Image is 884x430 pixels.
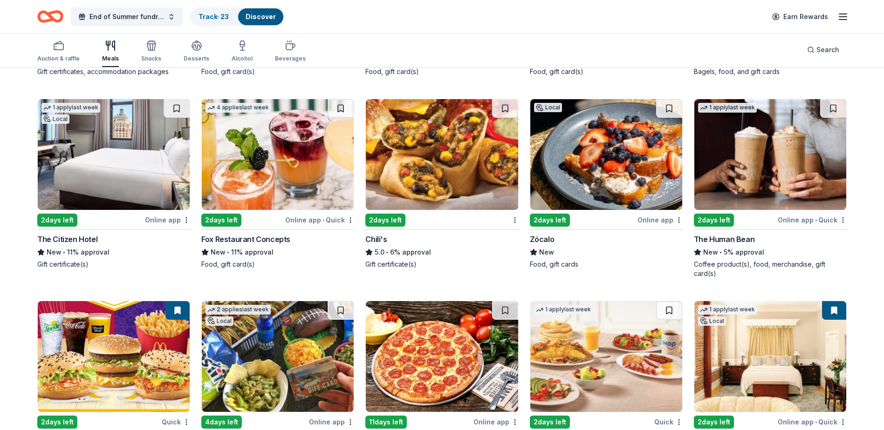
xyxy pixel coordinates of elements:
span: New [703,247,718,258]
img: Image for The Human Bean [694,99,846,210]
div: Zócalo [530,234,555,245]
div: Local [534,103,562,112]
a: Home [37,6,63,27]
div: Bagels, food, and gift cards [694,67,847,76]
div: 11 days left [365,416,407,429]
div: 11% approval [37,247,190,258]
button: Auction & raffle [37,36,80,67]
div: Desserts [184,55,209,62]
div: Quick [162,416,190,428]
span: New [211,247,226,258]
div: Local [698,316,726,326]
div: Online app [309,416,354,428]
a: Image for Zócalo Local2days leftOnline appZócaloNewFood, gift cards [530,99,683,269]
div: 2 days left [201,214,241,227]
div: Alcohol [232,55,253,62]
div: Quick [654,416,683,428]
div: Online app Quick [778,214,847,226]
a: Image for The Citizen Hotel1 applylast weekLocal2days leftOnline appThe Citizen HotelNew•11% appr... [37,99,190,269]
div: Food, gift card(s) [530,67,683,76]
div: 5% approval [694,247,847,258]
div: Online app Quick [778,416,847,428]
img: Image for Chili's [366,99,518,210]
button: Track· 23Discover [190,7,284,26]
div: Online app [473,416,519,428]
img: Image for The Citizen Hotel [38,99,190,210]
div: 2 days left [694,214,734,227]
div: 2 days left [37,416,77,429]
div: 1 apply last week [698,305,757,315]
div: Local [206,316,233,326]
img: Image for Zócalo [530,99,682,210]
span: • [815,418,817,426]
a: Image for Chili's2days leftChili's5.0•6% approvalGift certificate(s) [365,99,518,269]
div: 2 days left [530,214,570,227]
img: Image for Napa River Inn [694,301,846,412]
img: Image for Extreme Pizza [366,301,518,412]
div: 4 applies last week [206,103,271,113]
div: 6% approval [365,247,518,258]
span: New [47,247,62,258]
div: Online app [637,214,683,226]
div: Gift certificates, accommodation packages [37,67,190,76]
span: • [227,249,230,256]
button: Alcohol [232,36,253,67]
button: End of Summer fundraiser [71,7,183,26]
div: Auction & raffle [37,55,80,62]
div: Food, gift card(s) [201,260,354,269]
span: • [815,216,817,224]
div: 2 days left [530,416,570,429]
div: Online app [145,214,190,226]
div: Snacks [141,55,161,62]
a: Track· 23 [199,13,229,20]
img: Image for IHOP [530,301,682,412]
div: Chili's [365,234,387,245]
button: Search [800,40,847,59]
span: • [63,249,65,256]
span: New [539,247,554,258]
div: Food, gift card(s) [201,67,354,76]
div: Meals [102,55,119,62]
span: 5.0 [375,247,384,258]
div: 2 days left [694,416,734,429]
div: Fox Restaurant Concepts [201,234,290,245]
img: Image for Vallarta Supermarkets [202,301,354,412]
div: The Citizen Hotel [37,234,97,245]
span: End of Summer fundraiser [89,11,164,22]
div: 2 days left [37,214,77,227]
span: • [322,216,324,224]
span: • [720,249,722,256]
span: Search [816,44,839,55]
div: Online app Quick [285,214,354,226]
img: Image for Fox Restaurant Concepts [202,99,354,210]
a: Image for The Human Bean1 applylast week2days leftOnline app•QuickThe Human BeanNew•5% approvalCo... [694,99,847,278]
span: • [386,249,389,256]
a: Earn Rewards [767,8,834,25]
div: Beverages [275,55,306,62]
div: Coffee product(s), food, merchandise, gift card(s) [694,260,847,278]
div: 11% approval [201,247,354,258]
a: Discover [246,13,276,20]
div: Gift certificate(s) [365,260,518,269]
div: 1 apply last week [41,103,100,113]
div: Food, gift cards [530,260,683,269]
button: Snacks [141,36,161,67]
button: Meals [102,36,119,67]
button: Desserts [184,36,209,67]
div: 2 applies last week [206,305,271,315]
a: Image for Fox Restaurant Concepts4 applieslast week2days leftOnline app•QuickFox Restaurant Conce... [201,99,354,269]
div: The Human Bean [694,234,754,245]
div: Gift certificate(s) [37,260,190,269]
div: 2 days left [365,214,405,227]
div: 1 apply last week [534,305,593,315]
div: 4 days left [201,416,242,429]
div: Local [41,114,69,124]
div: Food, gift card(s) [365,67,518,76]
img: Image for McDonald's [38,301,190,412]
div: 1 apply last week [698,103,757,113]
button: Beverages [275,36,306,67]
